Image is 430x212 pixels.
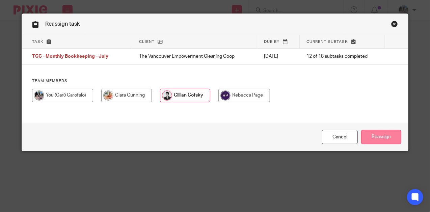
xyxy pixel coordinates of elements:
[391,21,398,30] a: Close this dialog window
[306,40,348,44] span: Current subtask
[322,130,358,144] a: Close this dialog window
[32,78,398,84] h4: Team members
[264,40,279,44] span: Due by
[139,53,250,60] p: The Vancouver Empowerment Cleaning Coop
[139,40,155,44] span: Client
[45,21,80,27] span: Reassign task
[300,49,385,65] td: 12 of 18 subtasks completed
[32,40,44,44] span: Task
[264,53,293,60] p: [DATE]
[32,54,108,59] span: TCC - Monthly Bookkeeping - July
[361,130,401,144] input: Reassign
